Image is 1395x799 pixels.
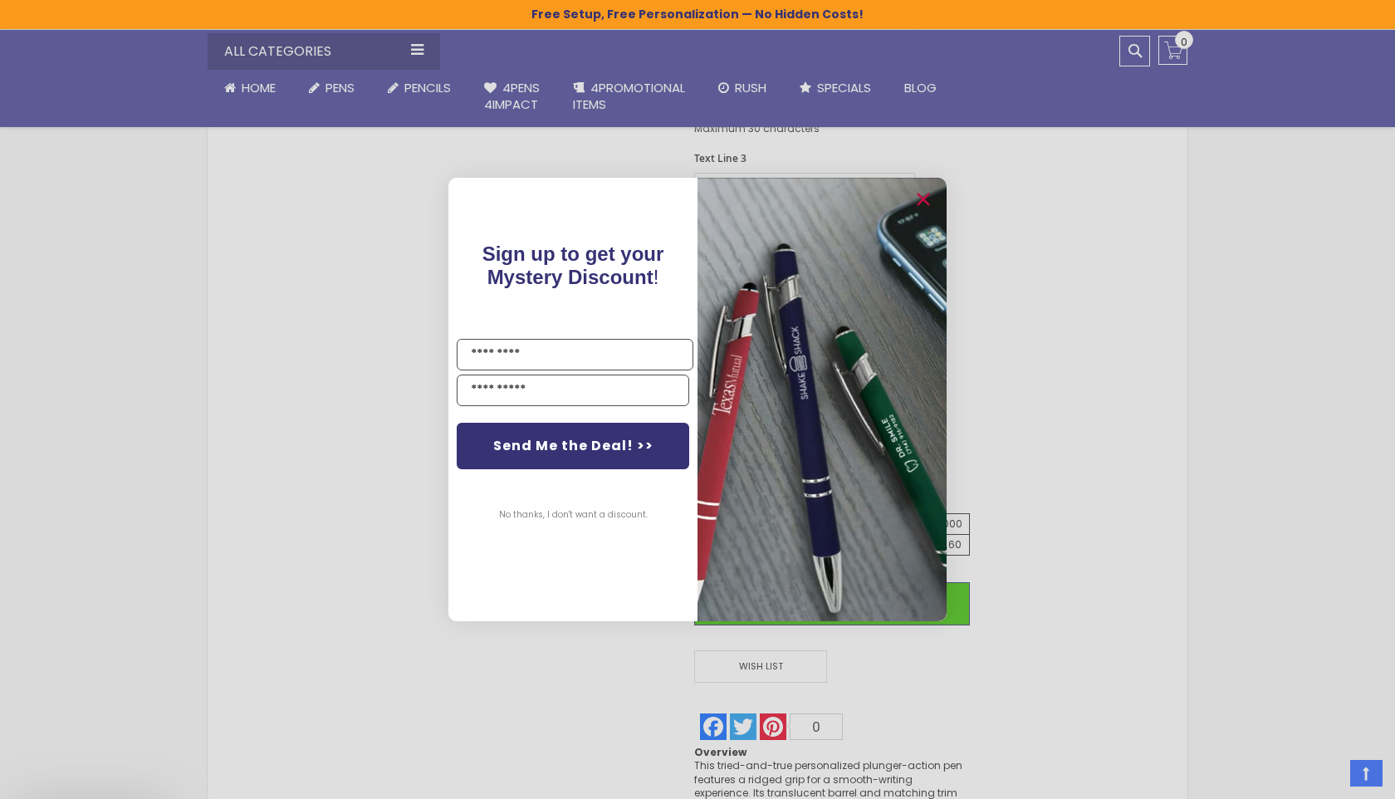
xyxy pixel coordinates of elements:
img: pop-up-image [697,178,947,620]
span: Sign up to get your Mystery Discount [482,243,664,288]
span: ! [482,243,664,288]
button: No thanks, I don't want a discount. [491,494,656,536]
button: Close dialog [910,186,937,213]
button: Send Me the Deal! >> [457,423,689,469]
